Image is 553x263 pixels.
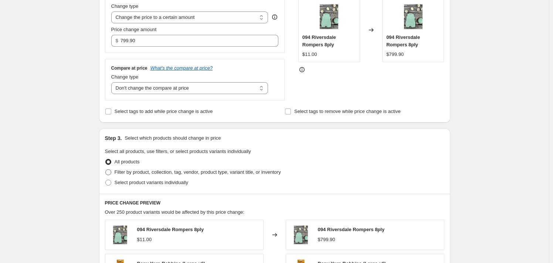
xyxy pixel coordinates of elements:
[115,159,140,164] span: All products
[294,109,401,114] span: Select tags to remove while price change is active
[116,38,118,43] span: $
[398,2,428,31] img: 094-Riversdale-Rompers_80x.jpg
[271,13,278,21] div: help
[314,2,344,31] img: 094-Riversdale-Rompers_80x.jpg
[105,149,251,154] span: Select all products, use filters, or select products variants individually
[105,134,122,142] h2: Step 3.
[137,236,152,243] div: $11.00
[137,227,204,232] span: 094 Riversdale Rompers 8ply
[115,169,281,175] span: Filter by product, collection, tag, vendor, product type, variant title, or inventory
[302,34,336,47] span: 094 Riversdale Rompers 8ply
[105,209,245,215] span: Over 250 product variants would be affected by this price change:
[115,180,188,185] span: Select product variants individually
[386,34,420,47] span: 094 Riversdale Rompers 8ply
[302,51,317,58] div: $11.00
[111,27,157,32] span: Price change amount
[150,65,213,71] button: What's the compare at price?
[125,134,221,142] p: Select which products should change in price
[318,227,385,232] span: 094 Riversdale Rompers 8ply
[115,109,213,114] span: Select tags to add while price change is active
[109,224,131,246] img: 094-Riversdale-Rompers_80x.jpg
[105,200,444,206] h6: PRICE CHANGE PREVIEW
[111,65,147,71] h3: Compare at price
[121,35,267,47] input: 80.00
[318,236,335,243] div: $799.90
[386,51,404,58] div: $799.90
[111,74,139,80] span: Change type
[111,3,139,9] span: Change type
[290,224,312,246] img: 094-Riversdale-Rompers_80x.jpg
